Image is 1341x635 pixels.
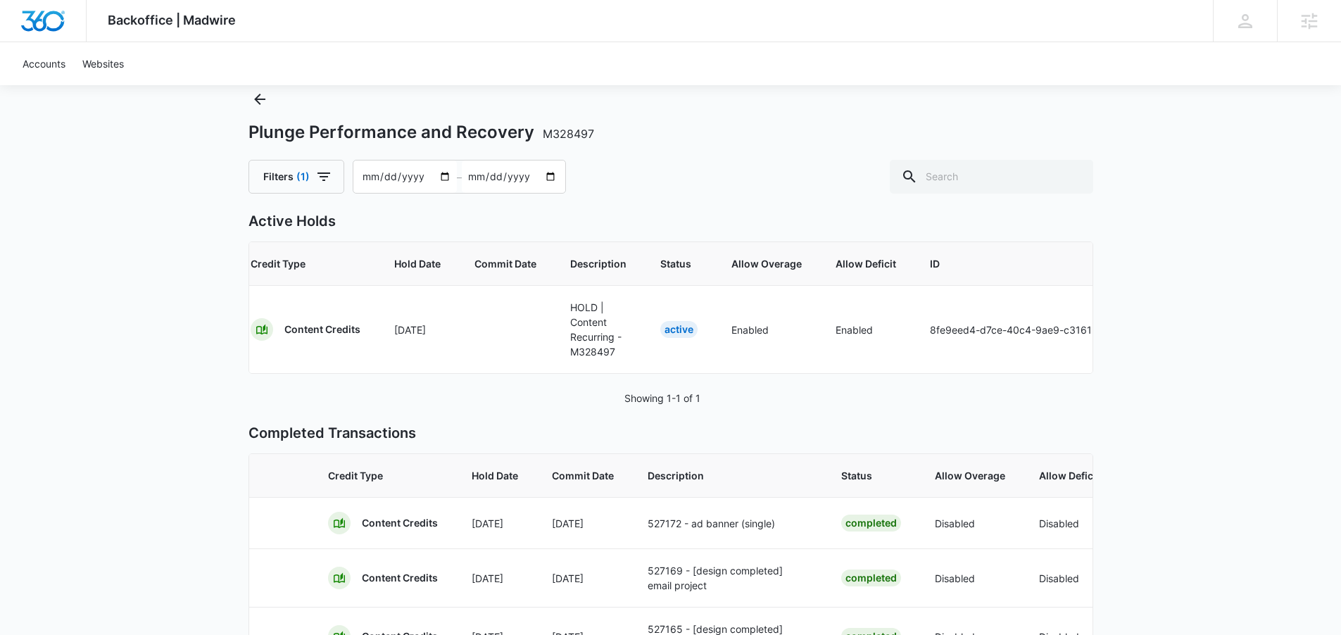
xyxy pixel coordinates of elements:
[552,516,614,531] p: [DATE]
[14,42,74,85] a: Accounts
[570,256,627,271] span: Description
[1039,468,1100,483] span: Allow Deficit
[841,468,901,483] span: Status
[394,256,441,271] span: Hold Date
[552,468,614,483] span: Commit Date
[248,210,1093,232] p: Active Holds
[248,160,344,194] button: Filters(1)
[836,322,896,337] p: Enabled
[731,256,802,271] span: Allow Overage
[836,256,896,271] span: Allow Deficit
[890,160,1093,194] input: Search
[648,563,807,593] p: 527169 - [design completed] email project
[930,256,1133,271] span: ID
[362,571,438,585] p: Content Credits
[472,468,518,483] span: Hold Date
[660,321,698,338] div: Active
[394,322,441,337] p: [DATE]
[472,516,518,531] p: [DATE]
[251,256,360,271] span: Credit Type
[930,322,1133,337] p: 8fe9eed4-d7ce-40c4-9ae9-c3161ba75614
[74,42,132,85] a: Websites
[543,127,594,141] span: M328497
[660,256,698,271] span: Status
[935,571,1005,586] p: Disabled
[248,88,271,111] button: Back
[248,122,594,143] h1: Plunge Performance and Recovery
[841,515,901,532] div: Completed
[935,468,1005,483] span: Allow Overage
[935,516,1005,531] p: Disabled
[731,322,802,337] p: Enabled
[284,322,360,337] p: Content Credits
[328,468,438,483] span: Credit Type
[248,422,1093,444] p: Completed Transactions
[841,570,901,586] div: Completed
[648,516,807,531] p: 527172 - ad banner (single)
[570,300,627,359] p: HOLD | Content Recurring - M328497
[296,172,310,182] span: (1)
[552,571,614,586] p: [DATE]
[1039,571,1100,586] p: Disabled
[1039,516,1100,531] p: Disabled
[108,13,236,27] span: Backoffice | Madwire
[474,256,536,271] span: Commit Date
[624,391,700,405] p: Showing 1-1 of 1
[457,170,462,184] span: –
[472,571,518,586] p: [DATE]
[648,468,807,483] span: Description
[362,516,438,530] p: Content Credits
